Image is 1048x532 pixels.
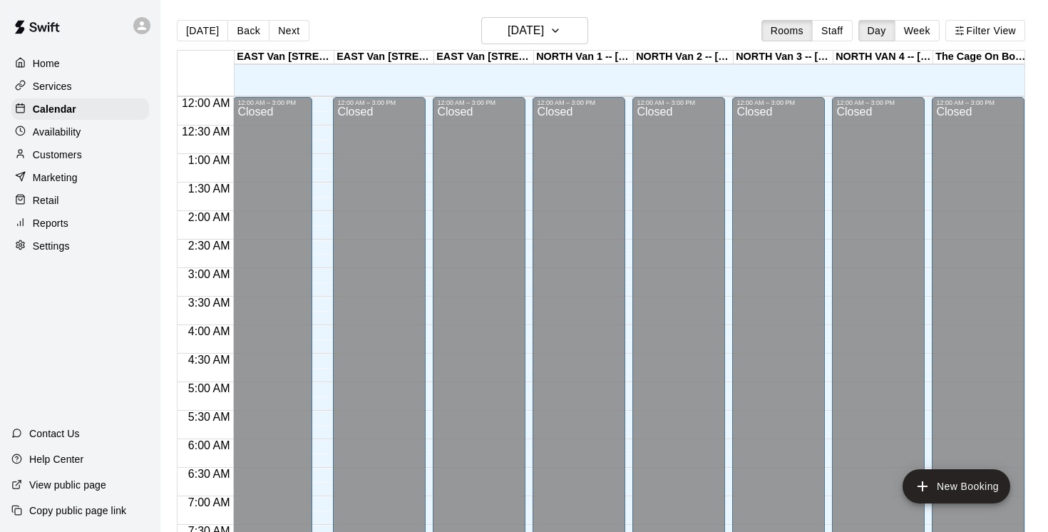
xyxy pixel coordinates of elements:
div: The Cage On Boundary 1 -- [STREET_ADDRESS] ([PERSON_NAME] & [PERSON_NAME]), [GEOGRAPHIC_DATA] [933,51,1033,64]
p: Customers [33,148,82,162]
div: NORTH Van 3 -- [STREET_ADDRESS] [734,51,833,64]
a: Home [11,53,149,74]
a: Services [11,76,149,97]
p: Availability [33,125,81,139]
button: [DATE] [177,20,228,41]
p: Home [33,56,60,71]
div: EAST Van [STREET_ADDRESS] [434,51,534,64]
span: 12:00 AM [178,97,234,109]
a: Reports [11,213,149,234]
button: [DATE] [481,17,588,44]
div: 12:00 AM – 3:00 PM [537,99,621,106]
span: 4:00 AM [185,325,234,337]
button: Week [895,20,940,41]
button: Next [269,20,309,41]
a: Marketing [11,167,149,188]
button: Back [227,20,269,41]
p: Contact Us [29,426,80,441]
div: 12:00 AM – 3:00 PM [936,99,1020,106]
div: NORTH Van 1 -- [STREET_ADDRESS] [534,51,634,64]
span: 5:00 AM [185,382,234,394]
button: Staff [812,20,853,41]
span: 7:00 AM [185,496,234,508]
div: 12:00 AM – 3:00 PM [736,99,821,106]
p: Services [33,79,72,93]
a: Availability [11,121,149,143]
button: Rooms [761,20,813,41]
button: Day [858,20,895,41]
button: add [903,469,1010,503]
span: 12:30 AM [178,126,234,138]
div: EAST Van [STREET_ADDRESS] [334,51,434,64]
h6: [DATE] [508,21,544,41]
div: NORTH Van 2 -- [STREET_ADDRESS] [634,51,734,64]
p: Settings [33,239,70,253]
span: 6:00 AM [185,439,234,451]
div: 12:00 AM – 3:00 PM [337,99,421,106]
div: 12:00 AM – 3:00 PM [637,99,721,106]
p: Marketing [33,170,78,185]
a: Retail [11,190,149,211]
span: 4:30 AM [185,354,234,366]
div: 12:00 AM – 3:00 PM [836,99,920,106]
p: Calendar [33,102,76,116]
p: Help Center [29,452,83,466]
span: 2:00 AM [185,211,234,223]
a: Settings [11,235,149,257]
div: 12:00 AM – 3:00 PM [237,99,308,106]
span: 3:30 AM [185,297,234,309]
a: Calendar [11,98,149,120]
a: Customers [11,144,149,165]
span: 1:30 AM [185,183,234,195]
span: 3:00 AM [185,268,234,280]
div: EAST Van [STREET_ADDRESS] [235,51,334,64]
span: 2:30 AM [185,240,234,252]
p: View public page [29,478,106,492]
div: 12:00 AM – 3:00 PM [437,99,521,106]
p: Copy public page link [29,503,126,518]
p: Retail [33,193,59,208]
p: Reports [33,216,68,230]
span: 1:00 AM [185,154,234,166]
span: 5:30 AM [185,411,234,423]
button: Filter View [945,20,1025,41]
div: NORTH VAN 4 -- [STREET_ADDRESS] [833,51,933,64]
span: 6:30 AM [185,468,234,480]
